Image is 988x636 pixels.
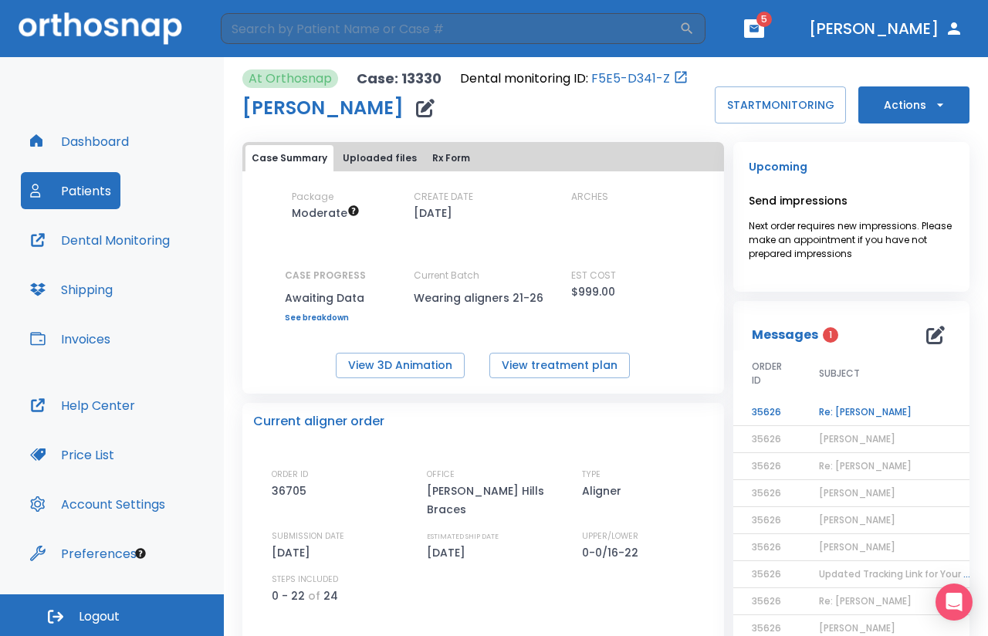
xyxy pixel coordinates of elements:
button: Account Settings [21,485,174,523]
input: Search by Patient Name or Case # [221,13,679,44]
span: Logout [79,608,120,625]
button: Uploaded files [337,145,423,171]
p: Awaiting Data [285,289,366,307]
p: Current Batch [414,269,553,282]
p: 24 [323,587,338,605]
button: Actions [858,86,969,123]
p: ORDER ID [272,468,308,482]
span: ORDER ID [752,360,782,387]
div: Open patient in dental monitoring portal [460,69,689,88]
span: 35626 [752,459,781,472]
span: [PERSON_NAME] [819,540,895,553]
span: 35626 [752,567,781,580]
h1: [PERSON_NAME] [242,99,404,117]
p: Case: 13330 [357,69,442,88]
p: 0 - 22 [272,587,305,605]
p: CREATE DATE [414,190,473,204]
button: Dashboard [21,123,138,160]
p: STEPS INCLUDED [272,573,338,587]
p: [DATE] [427,543,471,562]
span: 35626 [752,486,781,499]
button: Price List [21,436,123,473]
a: See breakdown [285,313,366,323]
p: EST COST [571,269,616,282]
p: [DATE] [414,204,452,222]
span: 35626 [752,540,781,553]
p: Messages [752,326,818,344]
span: [PERSON_NAME] [819,621,895,634]
p: Next order requires new impressions. Please make an appointment if you have not prepared impressions [749,219,954,261]
button: STARTMONITORING [715,86,846,123]
p: Current aligner order [253,412,384,431]
button: View 3D Animation [336,353,465,378]
button: [PERSON_NAME] [803,15,969,42]
button: Preferences [21,535,146,572]
div: Tooltip anchor [134,546,147,560]
td: 35626 [733,399,800,426]
img: Orthosnap [19,12,182,44]
span: [PERSON_NAME] [819,432,895,445]
span: Re: [PERSON_NAME] [819,459,912,472]
button: Dental Monitoring [21,222,179,259]
p: UPPER/LOWER [582,529,638,543]
p: TYPE [582,468,601,482]
span: 35626 [752,621,781,634]
p: Package [292,190,333,204]
p: 36705 [272,482,312,500]
p: Aligner [582,482,627,500]
span: Re: [PERSON_NAME] [819,594,912,607]
div: tabs [245,145,721,171]
span: 1 [823,327,838,343]
p: CASE PROGRESS [285,269,366,282]
button: Rx Form [426,145,476,171]
span: 35626 [752,513,781,526]
p: ESTIMATED SHIP DATE [427,529,499,543]
span: 35626 [752,594,781,607]
p: [DATE] [272,543,316,562]
button: Invoices [21,320,120,357]
p: of [308,587,320,605]
a: F5E5-D341-Z [591,69,670,88]
span: 35626 [752,432,781,445]
p: At Orthosnap [249,69,332,88]
span: [PERSON_NAME] [819,513,895,526]
span: 5 [756,12,772,27]
span: [PERSON_NAME] [819,486,895,499]
button: Patients [21,172,120,209]
span: SUBJECT [819,367,860,381]
div: Open Intercom Messenger [936,584,973,621]
button: Case Summary [245,145,333,171]
p: 0-0/16-22 [582,543,644,562]
p: [PERSON_NAME] Hills Braces [427,482,558,519]
button: Help Center [21,387,144,424]
p: Wearing aligners 21-26 [414,289,553,307]
button: Shipping [21,271,122,308]
p: SUBMISSION DATE [272,529,344,543]
p: ARCHES [571,190,608,204]
p: OFFICE [427,468,455,482]
p: Dental monitoring ID: [460,69,588,88]
p: $999.00 [571,282,615,301]
p: Send impressions [749,191,848,210]
button: View treatment plan [489,353,630,378]
p: Upcoming [749,157,954,176]
span: Up to 20 Steps (40 aligners) [292,205,360,221]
